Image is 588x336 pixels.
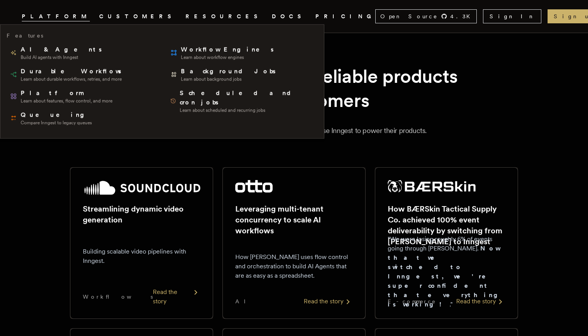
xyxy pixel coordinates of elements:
[235,252,353,280] p: How [PERSON_NAME] uses flow control and orchestration to build AI Agents that are as easy as a sp...
[222,167,366,319] a: Otto logoLeveraging multi-tenant concurrency to scale AI workflowsHow [PERSON_NAME] uses flow con...
[83,293,153,301] span: Workflows
[83,203,200,225] h2: Streamlining dynamic video generation
[181,67,277,76] span: Background Jobs
[456,297,505,306] div: Read the story
[181,54,275,61] span: Learn about workflow engines
[388,297,436,305] span: E-commerce
[235,180,273,192] img: Otto
[99,12,176,21] a: CUSTOMERS
[21,110,92,120] span: Queueing
[7,42,157,64] a: AI & AgentsBuild AI agents with Inngest
[235,203,353,236] h2: Leveraging multi-tenant concurrency to scale AI workflows
[21,45,103,54] span: AI & Agents
[450,12,475,20] span: 4.3 K
[21,54,103,61] span: Build AI agents with Inngest
[167,42,318,64] a: Workflow EnginesLearn about workflow engines
[180,107,315,114] span: Learn about scheduled and recurring jobs
[388,234,505,309] p: "We were losing roughly 6% of events going through [PERSON_NAME]. ."
[380,12,438,20] span: Open Source
[167,86,318,117] a: Scheduled and cron jobsLearn about scheduled and recurring jobs
[388,203,505,247] h2: How BÆRSkin Tactical Supply Co. achieved 100% event deliverability by switching from [PERSON_NAME...
[181,45,275,54] span: Workflow Engines
[153,287,200,306] div: Read the story
[388,180,476,192] img: BÆRSkin Tactical Supply Co.
[7,107,157,129] a: QueueingCompare Inngest to legacy queues
[21,89,112,98] span: Platform
[388,245,504,308] strong: Now that we switched to Inngest, we're super confident that everything is working!
[7,31,43,40] h3: Features
[7,64,157,86] a: Durable WorkflowsLearn about durable workflows, retries, and more
[272,12,306,21] a: DOCS
[21,120,92,126] span: Compare Inngest to legacy queues
[83,247,200,266] p: Building scalable video pipelines with Inngest.
[304,297,353,306] div: Read the story
[7,86,157,107] a: PlatformLearn about features, flow control, and more
[21,76,122,82] span: Learn about durable workflows, retries, and more
[315,12,375,21] a: PRICING
[185,12,262,21] button: RESOURCES
[180,89,315,107] span: Scheduled and cron jobs
[181,76,277,82] span: Learn about background jobs
[21,67,122,76] span: Durable Workflows
[167,64,318,86] a: Background JobsLearn about background jobs
[83,180,200,196] img: SoundCloud
[22,12,90,21] button: PLATFORM
[21,98,112,104] span: Learn about features, flow control, and more
[70,167,213,319] a: SoundCloud logoStreamlining dynamic video generationBuilding scalable video pipelines with Innges...
[235,297,252,305] span: AI
[483,9,541,23] a: Sign In
[375,167,518,319] a: BÆRSkin Tactical Supply Co. logoHow BÆRSkin Tactical Supply Co. achieved 100% event deliverabilit...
